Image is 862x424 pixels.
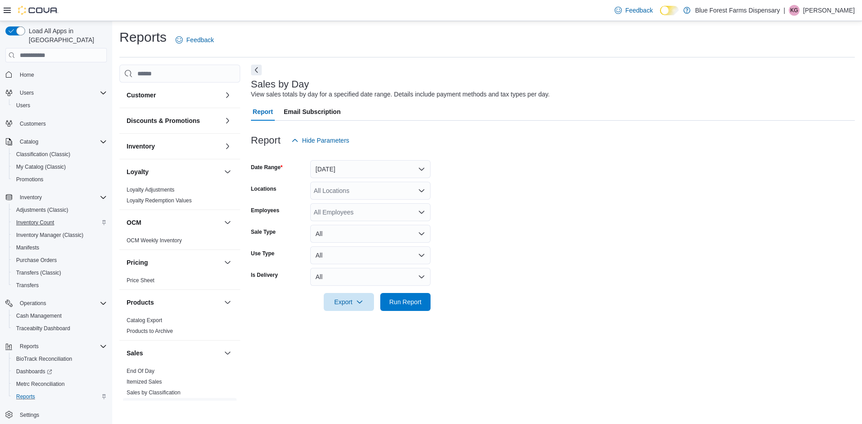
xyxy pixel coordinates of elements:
[127,167,149,176] h3: Loyalty
[16,192,107,203] span: Inventory
[127,378,162,385] span: Itemized Sales
[20,411,39,419] span: Settings
[790,5,798,16] span: KG
[695,5,780,16] p: Blue Forest Farms Dispensary
[16,341,107,352] span: Reports
[16,118,49,129] a: Customers
[127,389,180,396] span: Sales by Classification
[9,378,110,390] button: Metrc Reconciliation
[127,187,175,193] a: Loyalty Adjustments
[13,205,107,215] span: Adjustments (Classic)
[20,138,38,145] span: Catalog
[127,317,162,324] span: Catalog Export
[20,300,46,307] span: Operations
[16,70,38,80] a: Home
[127,277,154,284] span: Price Sheet
[127,317,162,323] a: Catalog Export
[127,258,220,267] button: Pricing
[16,69,107,80] span: Home
[222,257,233,268] button: Pricing
[9,254,110,267] button: Purchase Orders
[418,209,425,216] button: Open list of options
[186,35,214,44] span: Feedback
[127,400,158,407] span: Sales by Day
[16,393,35,400] span: Reports
[13,230,107,240] span: Inventory Manager (Classic)
[222,297,233,308] button: Products
[803,5,855,16] p: [PERSON_NAME]
[16,257,57,264] span: Purchase Orders
[222,141,233,152] button: Inventory
[16,192,45,203] button: Inventory
[13,242,107,253] span: Manifests
[16,151,70,158] span: Classification (Classic)
[127,197,192,204] a: Loyalty Redemption Values
[13,162,107,172] span: My Catalog (Classic)
[127,186,175,193] span: Loyalty Adjustments
[127,237,182,244] a: OCM Weekly Inventory
[119,28,167,46] h1: Reports
[302,136,349,145] span: Hide Parameters
[13,354,76,364] a: BioTrack Reconciliation
[9,173,110,186] button: Promotions
[127,91,156,100] h3: Customer
[127,349,143,358] h3: Sales
[2,117,110,130] button: Customers
[13,217,107,228] span: Inventory Count
[127,349,220,358] button: Sales
[127,367,154,375] span: End Of Day
[9,148,110,161] button: Classification (Classic)
[9,267,110,279] button: Transfers (Classic)
[251,207,279,214] label: Employees
[13,310,65,321] a: Cash Management
[16,206,68,214] span: Adjustments (Classic)
[20,120,46,127] span: Customers
[251,90,550,99] div: View sales totals by day for a specified date range. Details include payment methods and tax type...
[13,100,107,111] span: Users
[127,116,220,125] button: Discounts & Promotions
[127,258,148,267] h3: Pricing
[13,242,43,253] a: Manifests
[251,228,276,236] label: Sale Type
[13,255,107,266] span: Purchase Orders
[16,136,107,147] span: Catalog
[9,279,110,292] button: Transfers
[16,312,62,319] span: Cash Management
[253,103,273,121] span: Report
[13,230,87,240] a: Inventory Manager (Classic)
[9,365,110,378] a: Dashboards
[13,310,107,321] span: Cash Management
[251,271,278,279] label: Is Delivery
[222,348,233,358] button: Sales
[13,323,74,334] a: Traceabilty Dashboard
[329,293,369,311] span: Export
[119,184,240,210] div: Loyalty
[16,232,84,239] span: Inventory Manager (Classic)
[660,6,679,15] input: Dark Mode
[13,174,107,185] span: Promotions
[16,118,107,129] span: Customers
[13,323,107,334] span: Traceabilty Dashboard
[9,353,110,365] button: BioTrack Reconciliation
[20,71,34,79] span: Home
[783,5,785,16] p: |
[16,244,39,251] span: Manifests
[127,116,200,125] h3: Discounts & Promotions
[13,100,34,111] a: Users
[127,379,162,385] a: Itemized Sales
[16,355,72,363] span: BioTrack Reconciliation
[127,142,220,151] button: Inventory
[16,368,52,375] span: Dashboards
[251,185,277,192] label: Locations
[611,1,656,19] a: Feedback
[9,99,110,112] button: Users
[389,297,422,306] span: Run Report
[222,115,233,126] button: Discounts & Promotions
[13,149,74,160] a: Classification (Classic)
[16,176,44,183] span: Promotions
[310,225,431,243] button: All
[16,219,54,226] span: Inventory Count
[625,6,653,15] span: Feedback
[222,166,233,177] button: Loyalty
[789,5,800,16] div: Kevin Gonzalez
